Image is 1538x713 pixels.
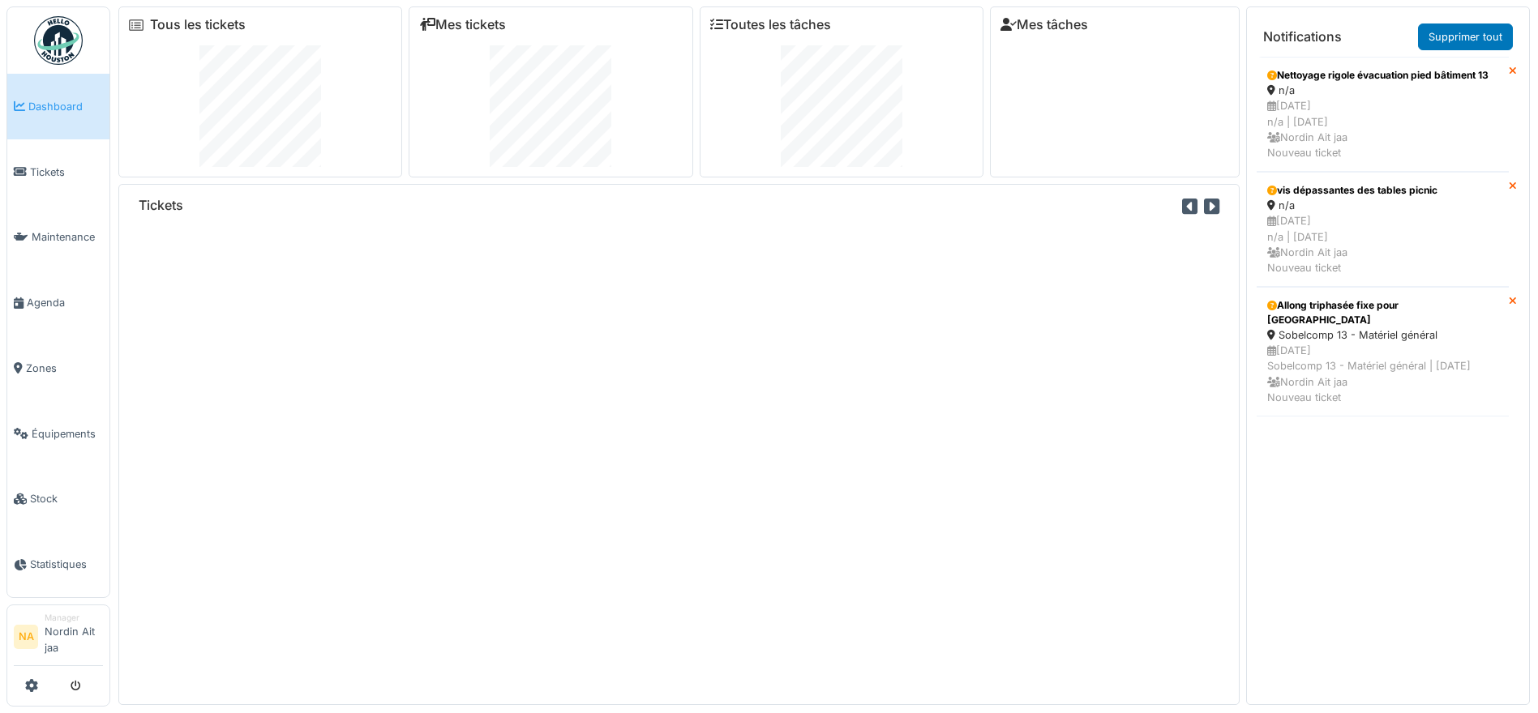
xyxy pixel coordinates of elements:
span: Agenda [27,295,103,310]
a: Supprimer tout [1418,23,1513,50]
div: [DATE] Sobelcomp 13 - Matériel général | [DATE] Nordin Ait jaa Nouveau ticket [1267,343,1498,405]
span: Maintenance [32,229,103,245]
span: Statistiques [30,557,103,572]
a: Allong triphasée fixe pour [GEOGRAPHIC_DATA] Sobelcomp 13 - Matériel général [DATE]Sobelcomp 13 -... [1257,287,1509,416]
a: Stock [7,467,109,532]
a: Équipements [7,401,109,467]
a: Mes tâches [1000,17,1088,32]
div: Manager [45,612,103,624]
img: Badge_color-CXgf-gQk.svg [34,16,83,65]
a: Maintenance [7,205,109,271]
span: Zones [26,361,103,376]
div: Sobelcomp 13 - Matériel général [1267,327,1498,343]
span: Tickets [30,164,103,180]
a: Nettoyage rigole évacuation pied bâtiment 13 n/a [DATE]n/a | [DATE] Nordin Ait jaaNouveau ticket [1257,57,1509,172]
div: [DATE] n/a | [DATE] Nordin Ait jaa Nouveau ticket [1267,98,1498,160]
div: vis dépassantes des tables picnic [1267,183,1498,198]
a: Tickets [7,139,109,205]
a: Agenda [7,270,109,335]
a: Dashboard [7,74,109,139]
a: Toutes les tâches [710,17,831,32]
div: [DATE] n/a | [DATE] Nordin Ait jaa Nouveau ticket [1267,213,1498,275]
span: Stock [30,491,103,506]
li: Nordin Ait jaa [45,612,103,662]
div: n/a [1267,198,1498,213]
h6: Tickets [139,198,183,213]
div: n/a [1267,83,1498,98]
a: Tous les tickets [150,17,246,32]
a: Mes tickets [419,17,506,32]
span: Équipements [32,426,103,442]
a: NA ManagerNordin Ait jaa [14,612,103,666]
a: Statistiques [7,532,109,597]
li: NA [14,625,38,649]
div: Allong triphasée fixe pour [GEOGRAPHIC_DATA] [1267,298,1498,327]
a: Zones [7,335,109,401]
div: Nettoyage rigole évacuation pied bâtiment 13 [1267,68,1498,83]
a: vis dépassantes des tables picnic n/a [DATE]n/a | [DATE] Nordin Ait jaaNouveau ticket [1257,172,1509,287]
span: Dashboard [28,99,103,114]
h6: Notifications [1263,29,1342,45]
